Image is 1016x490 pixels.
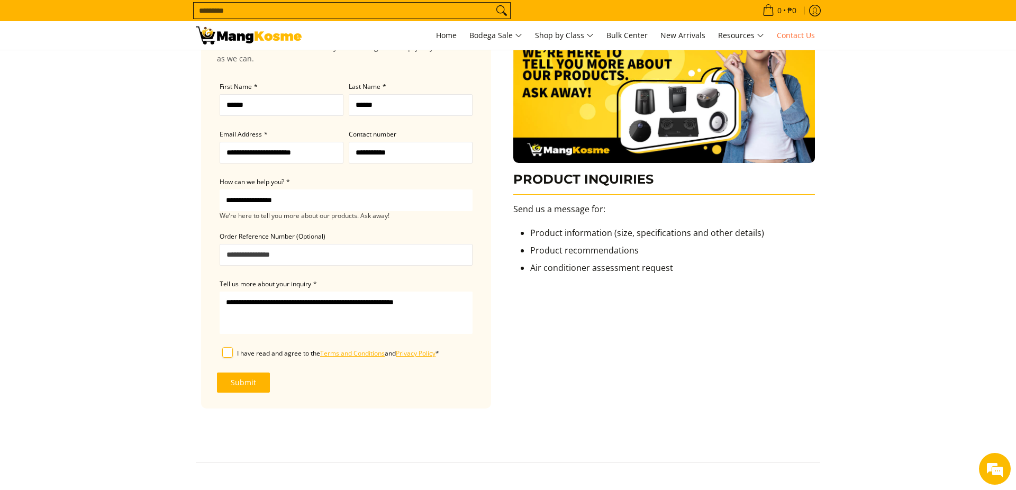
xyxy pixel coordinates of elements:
div: Minimize live chat window [174,5,199,31]
a: Shop by Class [530,21,599,50]
a: Home [431,21,462,50]
a: New Arrivals [655,21,711,50]
span: First Name [220,82,252,91]
span: Last Name [349,82,380,91]
span: Home [436,30,457,40]
a: Contact Us [772,21,820,50]
button: Submit [217,373,270,393]
li: Product information (size, specifications and other details) [530,226,815,244]
span: 0 [776,7,783,14]
li: Product recommendations [530,244,815,261]
span: Shop by Class [535,29,594,42]
div: Chat with us now [55,59,178,73]
span: Contact number [349,130,396,139]
span: • [759,5,800,16]
span: Order Reference Number (Optional) [220,232,325,241]
span: Bulk Center [606,30,648,40]
span: New Arrivals [660,30,705,40]
a: Resources [713,21,769,50]
span: I have read and agree to the and [237,349,436,358]
span: Email Address [220,130,262,139]
a: Bodega Sale [464,21,528,50]
a: Privacy Policy [396,349,436,358]
h3: PRODUCT INQUIRIES [513,171,815,195]
span: Resources [718,29,764,42]
a: Bulk Center [601,21,653,50]
span: Bodega Sale [469,29,522,42]
button: Search [493,3,510,19]
span: How can we help you? [220,177,284,186]
img: Contact Us Today! l Mang Kosme - Home Appliance Warehouse Sale [196,26,302,44]
small: We’re here to tell you more about our products. Ask away! [220,213,473,219]
textarea: Type your message and hit 'Enter' [5,289,202,326]
span: We're online! [61,133,146,240]
span: Tell us more about your inquiry [220,279,311,288]
a: Terms and Conditions [320,349,385,358]
p: Send us a message for: [513,203,815,226]
nav: Main Menu [312,21,820,50]
span: Contact Us [777,30,815,40]
li: Air conditioner assessment request [530,261,815,279]
span: ₱0 [786,7,798,14]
